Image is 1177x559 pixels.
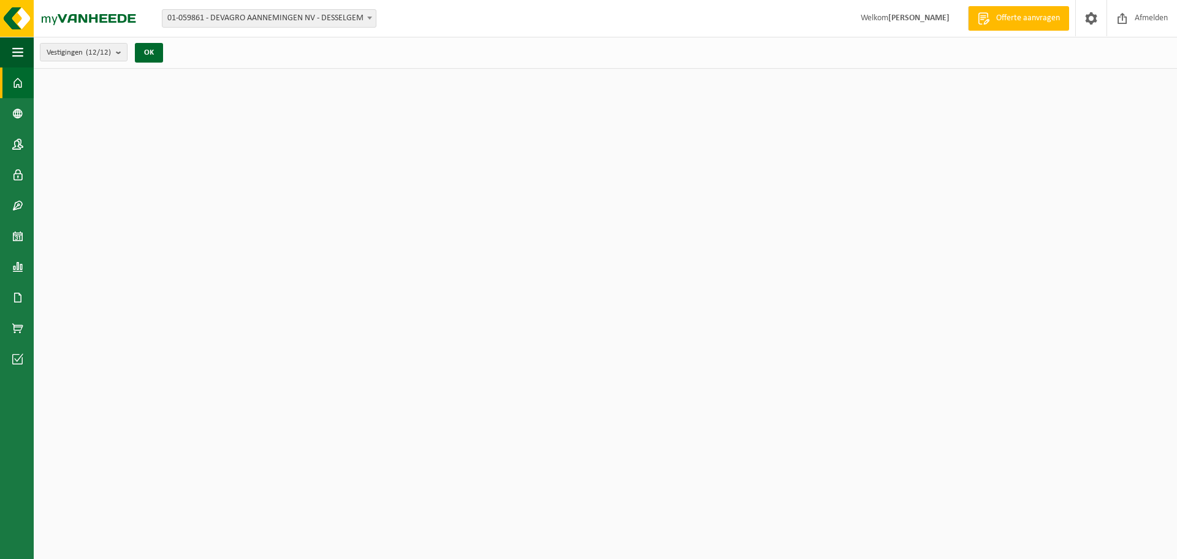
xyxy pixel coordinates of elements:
a: Offerte aanvragen [968,6,1069,31]
span: Offerte aanvragen [993,12,1063,25]
span: Vestigingen [47,44,111,62]
span: 01-059861 - DEVAGRO AANNEMINGEN NV - DESSELGEM [162,10,376,27]
button: OK [135,43,163,63]
strong: [PERSON_NAME] [888,13,950,23]
button: Vestigingen(12/12) [40,43,128,61]
span: 01-059861 - DEVAGRO AANNEMINGEN NV - DESSELGEM [162,9,376,28]
count: (12/12) [86,48,111,56]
